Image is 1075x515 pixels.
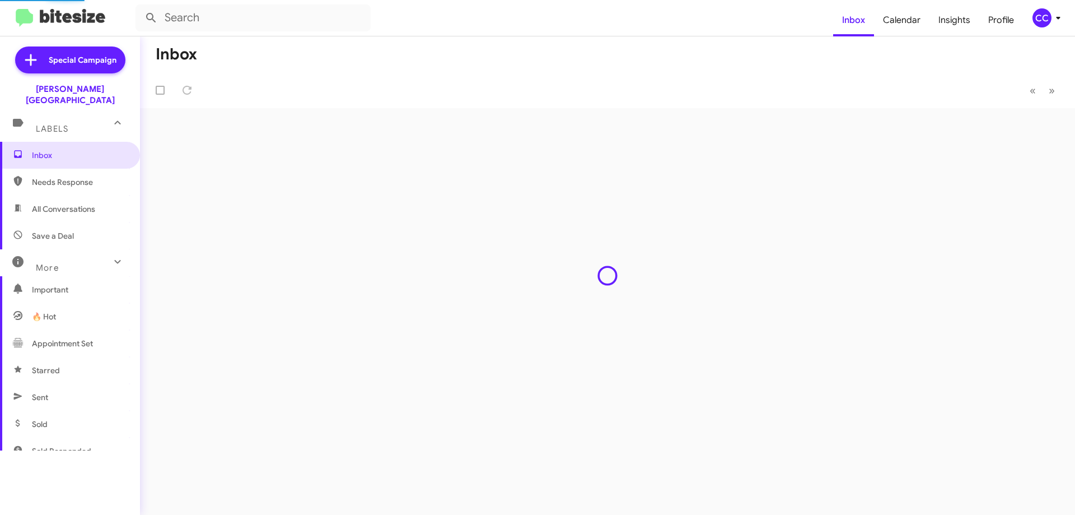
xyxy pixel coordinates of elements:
button: Previous [1023,79,1043,102]
span: Sold Responded [32,446,91,457]
span: Special Campaign [49,54,116,66]
a: Special Campaign [15,47,125,73]
span: « [1030,83,1036,98]
span: Save a Deal [32,230,74,242]
a: Profile [979,4,1023,36]
span: » [1049,83,1055,98]
span: Appointment Set [32,338,93,349]
a: Inbox [833,4,874,36]
span: Important [32,284,127,295]
span: Needs Response [32,177,127,188]
button: Next [1042,79,1062,102]
a: Insights [929,4,979,36]
nav: Page navigation example [1023,79,1062,102]
h1: Inbox [156,45,197,63]
a: Calendar [874,4,929,36]
span: Starred [32,365,60,376]
span: All Conversations [32,203,95,215]
span: Labels [36,124,68,134]
span: Sent [32,392,48,403]
span: Inbox [32,150,127,161]
input: Search [135,4,371,31]
span: Sold [32,419,48,430]
span: More [36,263,59,273]
span: 🔥 Hot [32,311,56,322]
div: CC [1032,8,1051,27]
button: CC [1023,8,1063,27]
